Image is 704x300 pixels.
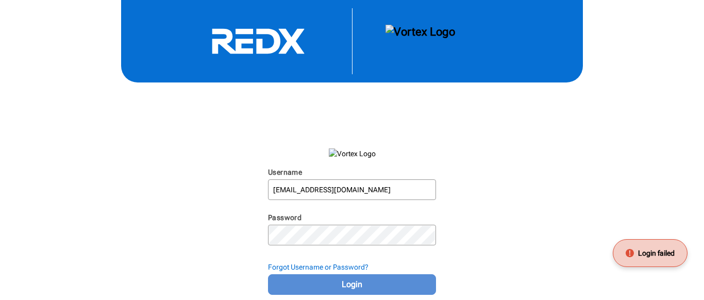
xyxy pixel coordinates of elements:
[638,248,675,258] span: Login failed
[268,262,436,272] div: Forgot Username or Password?
[181,28,336,55] svg: RedX Logo
[268,263,368,271] strong: Forgot Username or Password?
[329,148,376,159] img: Vortex Logo
[385,25,455,58] img: Vortex Logo
[268,168,302,176] label: Username
[268,274,436,295] button: Login
[281,278,423,291] span: Login
[268,213,301,222] label: Password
